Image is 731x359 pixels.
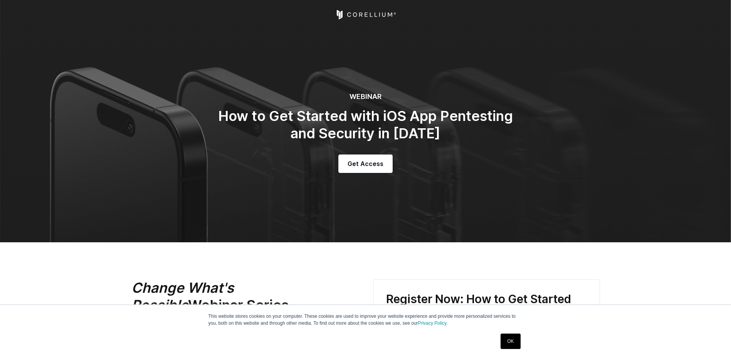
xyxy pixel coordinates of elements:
h3: Register Now: How to Get Started with iOS App Pentesting [386,292,587,321]
a: Corellium Home [335,10,396,19]
a: OK [501,334,520,349]
h2: Webinar Series [131,279,339,314]
h6: WEBINAR [212,92,520,101]
h2: How to Get Started with iOS App Pentesting and Security in [DATE] [212,107,520,142]
a: Get Access [338,154,393,173]
p: This website stores cookies on your computer. These cookies are used to improve your website expe... [208,313,523,327]
span: Get Access [348,159,383,168]
a: Privacy Policy. [418,320,448,326]
em: Change What's Possible [131,279,234,314]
